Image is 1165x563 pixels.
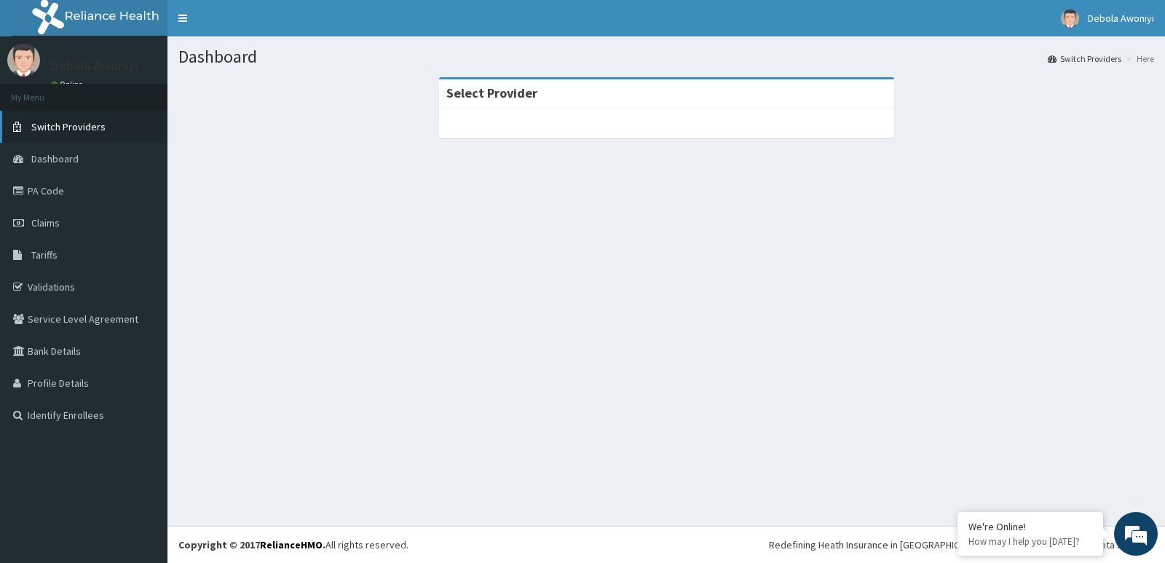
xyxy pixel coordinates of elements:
[178,538,325,551] strong: Copyright © 2017 .
[7,398,277,449] textarea: Type your message and hit 'Enter'
[27,73,59,109] img: d_794563401_company_1708531726252_794563401
[1123,52,1154,65] li: Here
[1061,9,1079,28] img: User Image
[51,79,86,90] a: Online
[446,84,537,101] strong: Select Provider
[76,82,245,101] div: Chat with us now
[1088,12,1154,25] span: Debola Awoniyi
[31,152,79,165] span: Dashboard
[178,47,1154,66] h1: Dashboard
[31,216,60,229] span: Claims
[7,44,40,76] img: User Image
[31,120,106,133] span: Switch Providers
[968,535,1092,548] p: How may I help you today?
[1048,52,1121,65] a: Switch Providers
[239,7,274,42] div: Minimize live chat window
[31,248,58,261] span: Tariffs
[968,520,1092,533] div: We're Online!
[167,526,1165,563] footer: All rights reserved.
[51,59,138,72] p: Debola Awoniyi
[84,184,201,331] span: We're online!
[260,538,323,551] a: RelianceHMO
[769,538,1154,552] div: Redefining Heath Insurance in [GEOGRAPHIC_DATA] using Telemedicine and Data Science!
